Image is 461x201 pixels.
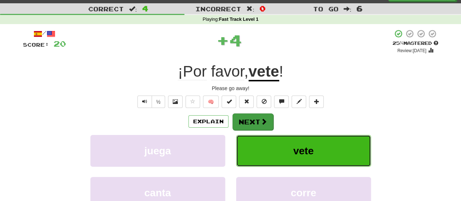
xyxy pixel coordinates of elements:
span: , [178,63,249,80]
button: vete [236,135,371,167]
button: Favorite sentence (alt+f) [185,96,200,108]
span: : [129,6,137,12]
button: Play sentence audio (ctl+space) [137,96,152,108]
span: Score: [23,42,49,48]
button: 🧠 [203,96,219,108]
div: Mastered [392,40,438,47]
span: canta [144,187,171,198]
span: + [216,29,229,51]
span: : [246,6,254,12]
div: / [23,29,66,38]
span: 6 [356,4,363,13]
button: juega [90,135,225,167]
button: Show image (alt+x) [168,96,183,108]
div: Please go away! [23,85,438,92]
button: Ignore sentence (alt+i) [257,96,271,108]
button: Reset to 0% Mastered (alt+r) [239,96,254,108]
span: juega [144,145,171,156]
button: Discuss sentence (alt+u) [274,96,289,108]
span: 25 % [392,40,403,46]
u: vete [249,63,279,81]
span: vete [293,145,313,156]
span: 4 [229,31,242,49]
div: Text-to-speech controls [136,96,165,108]
button: Explain [188,115,228,128]
span: Incorrect [195,5,241,12]
button: ½ [152,96,165,108]
button: Set this sentence to 100% Mastered (alt+m) [222,96,236,108]
span: ¡Por [178,63,207,80]
span: 20 [54,39,66,48]
button: Next [233,113,273,130]
button: Add to collection (alt+a) [309,96,324,108]
button: Edit sentence (alt+d) [292,96,306,108]
span: corre [290,187,316,198]
span: 4 [142,4,148,13]
span: To go [313,5,338,12]
strong: Fast Track Level 1 [219,17,259,22]
span: ! [279,63,284,80]
span: : [343,6,351,12]
span: favor [211,63,244,80]
span: Correct [88,5,124,12]
span: 0 [259,4,266,13]
small: Review: [DATE] [397,48,426,53]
